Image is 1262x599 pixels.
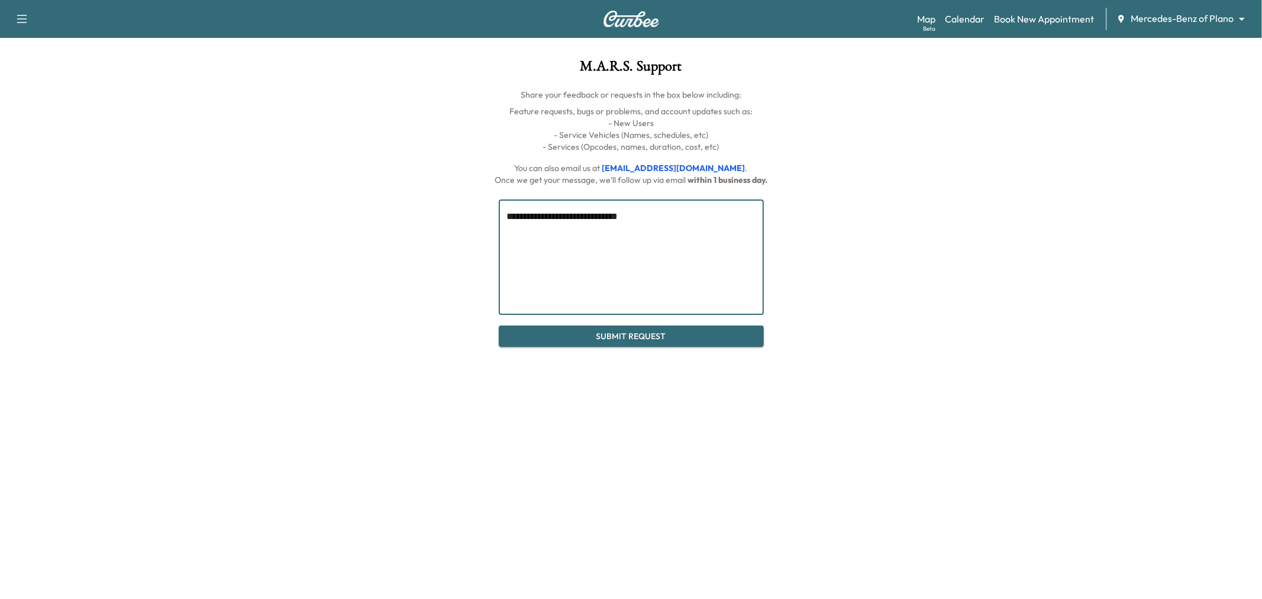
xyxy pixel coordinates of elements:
a: [EMAIL_ADDRESS][DOMAIN_NAME] [602,163,745,173]
p: You can also email us at . [186,162,1076,174]
div: Beta [923,24,935,33]
span: Mercedes-Benz of Plano [1131,12,1234,25]
a: Book New Appointment [994,12,1094,26]
p: - Service Vehicles (Names, schedules, etc) [186,129,1076,141]
p: Once we get your message, we’ll follow up via email [186,174,1076,186]
button: Submit Request [499,326,764,347]
p: Feature requests, bugs or problems, and account updates such as: [186,105,1076,117]
img: Curbee Logo [603,11,660,27]
span: within 1 business day. [688,175,767,185]
a: MapBeta [917,12,935,26]
h1: M.A.R.S. Support [186,59,1076,79]
p: - New Users [186,117,1076,129]
a: Calendar [945,12,985,26]
p: Share your feedback or requests in the box below including: [186,89,1076,101]
p: - Services (Opcodes, names, duration, cost, etc) [186,141,1076,153]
